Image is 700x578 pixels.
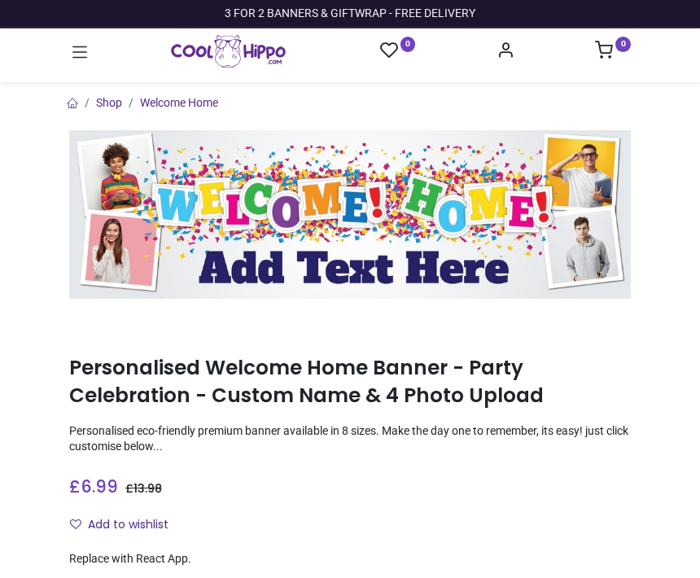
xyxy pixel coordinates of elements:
img: Personalised Welcome Home Banner - Party Celebration - Custom Name & 4 Photo Upload [69,130,631,299]
img: Cool Hippo [171,35,286,68]
div: Replace with React App. [69,551,631,567]
button: Add to wishlistAdd to wishlist [69,511,182,539]
span: 6.99 [81,475,118,498]
span: 13.98 [133,480,162,497]
span: £ [125,480,162,497]
a: Welcome Home [140,96,218,109]
a: 0 [595,46,631,59]
a: 0 [380,41,416,61]
sup: 0 [400,37,416,52]
i: Add to wishlist [70,519,81,530]
a: Account Info [497,46,514,59]
div: 3 FOR 2 BANNERS & GIFTWRAP - FREE DELIVERY [225,6,475,22]
span: £ [69,475,118,498]
h1: Personalised Welcome Home Banner - Party Celebration - Custom Name & 4 Photo Upload [69,354,631,410]
p: Personalised eco-friendly premium banner available in 8 sizes. Make the day one to remember, its ... [69,423,631,455]
a: Logo of Cool Hippo [171,35,286,68]
sup: 0 [615,37,631,52]
a: Shop [96,96,122,109]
